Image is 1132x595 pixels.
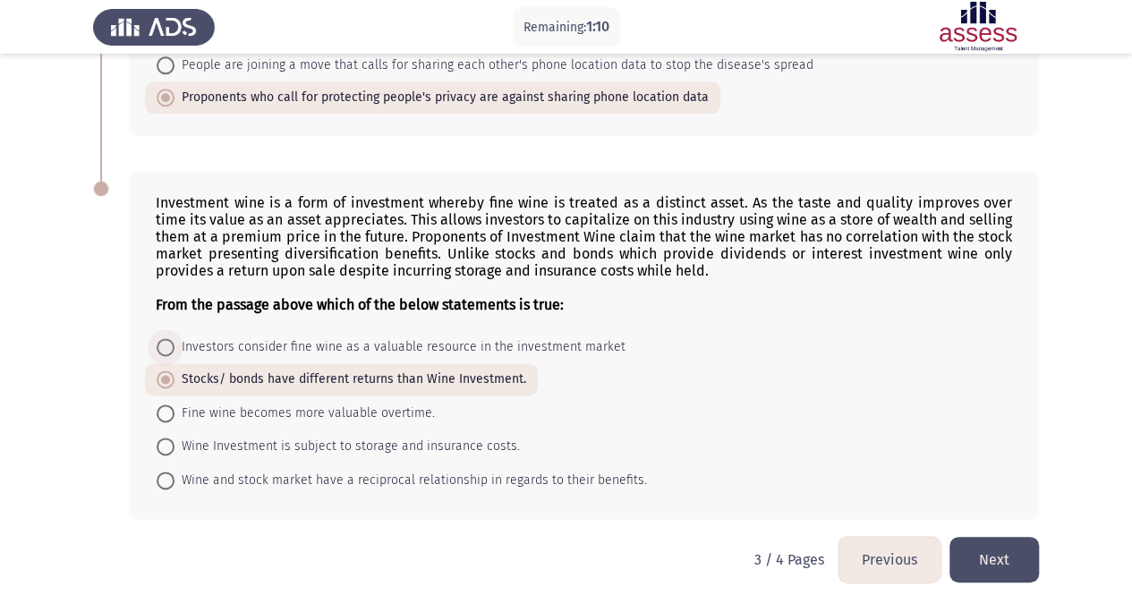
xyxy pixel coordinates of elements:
button: load next page [949,537,1039,582]
span: Wine and stock market have a reciprocal relationship in regards to their benefits. [174,470,647,491]
span: People are joining a move that calls for sharing each other's phone location data to stop the dis... [174,55,813,76]
img: Assess Talent Management logo [93,2,215,52]
span: Fine wine becomes more valuable overtime. [174,403,435,424]
div: Investment wine is a form of investment whereby fine wine is treated as a distinct asset. As the ... [156,194,1012,313]
span: Proponents who call for protecting people's privacy are against sharing phone location data [174,87,709,108]
p: Remaining: [523,16,609,38]
span: 1:10 [586,18,609,35]
button: load previous page [838,537,940,582]
span: Investors consider fine wine as a valuable resource in the investment market [174,336,626,358]
img: Assessment logo of ASSESS English Language Assessment (3 Module) (Ad - IB) [917,2,1039,52]
p: 3 / 4 Pages [754,551,824,568]
span: Wine Investment is subject to storage and insurance costs. [174,436,520,457]
span: Stocks/ bonds have different returns than Wine Investment. [174,369,526,390]
b: From the passage above which of the below statements is true: [156,296,564,313]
